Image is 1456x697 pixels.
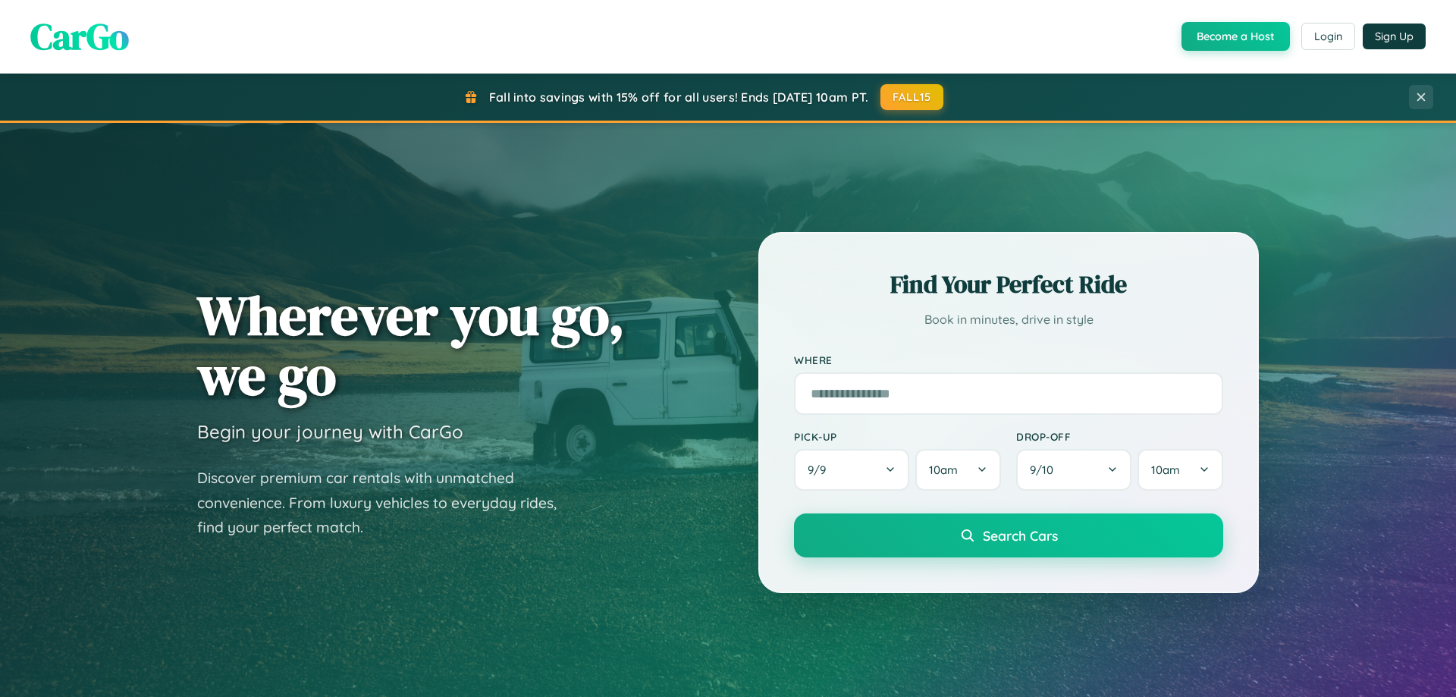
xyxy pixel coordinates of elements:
[197,420,463,443] h3: Begin your journey with CarGo
[794,449,909,491] button: 9/9
[794,353,1223,366] label: Where
[880,84,944,110] button: FALL15
[1181,22,1290,51] button: Become a Host
[197,285,625,405] h1: Wherever you go, we go
[929,463,958,477] span: 10am
[794,430,1001,443] label: Pick-up
[794,268,1223,301] h2: Find Your Perfect Ride
[1301,23,1355,50] button: Login
[983,527,1058,544] span: Search Cars
[1016,449,1131,491] button: 9/10
[808,463,833,477] span: 9 / 9
[30,11,129,61] span: CarGo
[915,449,1001,491] button: 10am
[794,309,1223,331] p: Book in minutes, drive in style
[1016,430,1223,443] label: Drop-off
[197,466,576,540] p: Discover premium car rentals with unmatched convenience. From luxury vehicles to everyday rides, ...
[1151,463,1180,477] span: 10am
[1137,449,1223,491] button: 10am
[1363,24,1426,49] button: Sign Up
[489,89,869,105] span: Fall into savings with 15% off for all users! Ends [DATE] 10am PT.
[1030,463,1061,477] span: 9 / 10
[794,513,1223,557] button: Search Cars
